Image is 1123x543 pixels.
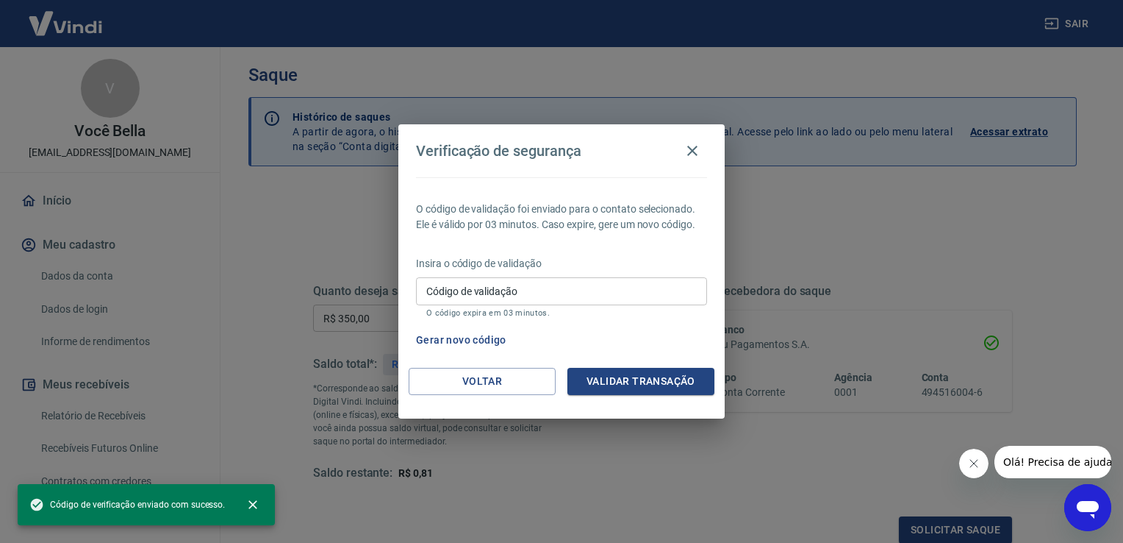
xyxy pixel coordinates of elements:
p: O código expira em 03 minutos. [426,308,697,318]
iframe: Botão para abrir a janela de mensagens [1064,484,1111,531]
button: Validar transação [567,368,714,395]
h4: Verificação de segurança [416,142,581,160]
p: Insira o código de validação [416,256,707,271]
button: Gerar novo código [410,327,512,354]
span: Olá! Precisa de ajuda? [9,10,123,22]
button: Voltar [409,368,556,395]
button: close [237,489,269,521]
span: Código de verificação enviado com sucesso. [29,497,225,512]
iframe: Fechar mensagem [959,449,989,478]
iframe: Mensagem da empresa [994,446,1111,478]
p: O código de validação foi enviado para o contato selecionado. Ele é válido por 03 minutos. Caso e... [416,202,707,233]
